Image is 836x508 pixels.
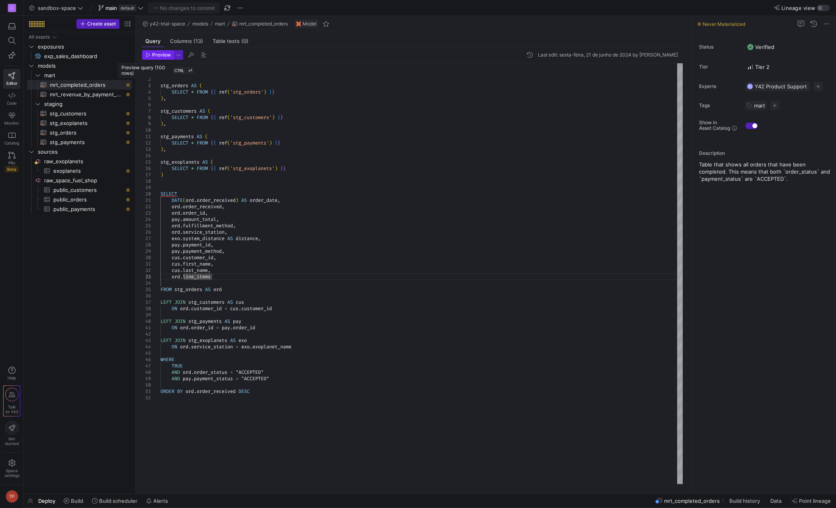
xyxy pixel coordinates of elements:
div: 28 [142,242,151,248]
span: Preview query (100 rows) [121,65,170,76]
span: . [180,216,183,223]
span: Status [699,44,739,50]
span: FROM [197,140,208,146]
span: mrt_completed_orders​​​​​​​​​​ [50,80,123,90]
button: Alerts [143,494,172,508]
span: , [211,261,213,267]
span: public_orders​​​​​​​​​ [53,195,123,204]
span: Build [71,498,83,504]
span: default [119,5,136,11]
div: Press SPACE to select this row. [27,166,132,176]
span: FROM [160,286,172,293]
span: ( [199,82,202,89]
span: . [180,229,183,235]
div: 38 [142,305,151,312]
div: 21 [142,197,151,203]
span: mart [215,21,225,27]
span: ord [172,229,180,235]
span: } [269,89,272,95]
span: AS [227,299,233,305]
span: stg_orders​​​​​​​​​​ [50,128,123,137]
span: exoplanets​​​​​​​​​ [53,166,123,176]
span: . [180,223,183,229]
button: Build history [726,494,765,508]
button: TP [3,488,20,505]
div: Press SPACE to select this row. [27,185,132,195]
button: Getstarted [3,418,20,449]
div: Press SPACE to select this row. [27,80,132,90]
div: 10 [142,127,151,133]
span: ) [160,146,163,152]
button: y42-trial-space [141,19,187,29]
span: Build history [729,498,760,504]
span: { [211,114,213,121]
span: Create asset [87,21,116,27]
span: . [180,242,183,248]
span: } [280,114,283,121]
span: Table tests [213,39,248,44]
div: 9 [142,121,151,127]
div: 16 [142,165,151,172]
span: } [283,165,286,172]
span: { [211,89,213,95]
div: 5 [142,95,151,102]
span: payment_id [183,242,211,248]
span: staging [44,100,131,109]
span: 'stg_orders' [230,89,264,95]
span: payment_method [183,248,222,254]
span: cus [172,261,180,267]
span: . [188,305,191,312]
span: , [211,242,213,248]
span: { [213,140,216,146]
span: stg_exoplanets​​​​​​​​​​ [50,119,123,128]
div: TP [6,490,18,503]
span: ord [172,223,180,229]
span: AS [191,82,197,89]
span: models [38,61,131,70]
img: Verified [747,44,754,50]
span: DATE [172,197,183,203]
span: order_id [183,210,205,216]
div: 30 [142,254,151,261]
button: Create asset [76,19,119,29]
div: 31 [142,261,151,267]
span: sandbox-space [38,5,76,11]
span: ) [275,165,277,172]
span: , [225,229,227,235]
span: ) [160,121,163,127]
span: Get started [5,436,19,446]
a: Spacesettings [3,456,20,481]
a: Talkto Y42 [4,386,20,416]
span: SELECT [172,89,188,95]
span: line_items [183,274,211,280]
span: } [277,114,280,121]
span: Monitor [4,121,19,125]
div: Press SPACE to select this row. [27,61,132,70]
div: Press SPACE to select this row. [27,118,132,128]
span: , [277,197,280,203]
span: , [208,267,211,274]
div: Press SPACE to select this row. [27,51,132,61]
span: PRs [8,160,15,165]
div: 22 [142,203,151,210]
span: , [213,254,216,261]
button: Build [60,494,87,508]
span: , [163,121,166,127]
span: ) [160,95,163,102]
span: service_station [183,229,225,235]
a: exp_sales_dashboard​​​​​ [27,51,132,61]
span: . [180,261,183,267]
div: 11 [142,133,151,140]
img: Tier 2 - Important [747,64,754,70]
span: ref [219,114,227,121]
span: Data [770,498,781,504]
div: All assets [29,34,50,40]
span: ord [172,274,180,280]
span: , [205,210,208,216]
div: Last edit: sexta-feira, 21 de junho de 2024 by [PERSON_NAME] [538,52,678,58]
div: 33 [142,274,151,280]
span: { [211,165,213,172]
span: Show in Asset Catalog [699,120,730,131]
span: ON [172,305,177,312]
span: fulfillment_method [183,223,233,229]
